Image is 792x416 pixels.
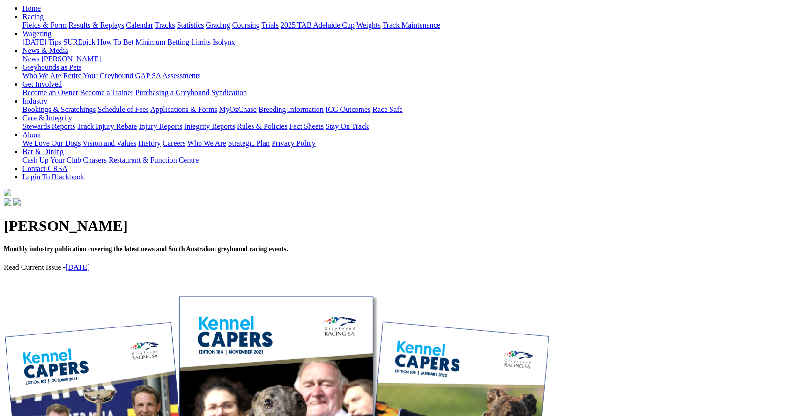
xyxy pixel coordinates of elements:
a: Bar & Dining [22,148,64,156]
a: Become an Owner [22,89,78,97]
a: Weights [356,21,381,29]
a: Careers [163,139,185,147]
a: How To Bet [97,38,134,46]
div: News & Media [22,55,788,63]
a: Statistics [177,21,204,29]
a: Purchasing a Greyhound [135,89,209,97]
a: Home [22,4,41,12]
a: Tracks [155,21,175,29]
a: We Love Our Dogs [22,139,81,147]
a: Chasers Restaurant & Function Centre [83,156,199,164]
a: Rules & Policies [237,122,288,130]
a: Racing [22,13,44,21]
a: SUREpick [63,38,95,46]
img: facebook.svg [4,198,11,206]
div: Bar & Dining [22,156,788,164]
a: [DATE] [66,263,90,271]
a: Get Involved [22,80,62,88]
a: MyOzChase [219,105,257,113]
div: Get Involved [22,89,788,97]
a: Track Maintenance [383,21,440,29]
a: Injury Reports [139,122,182,130]
a: [DATE] Tips [22,38,61,46]
a: Syndication [211,89,247,97]
a: Login To Blackbook [22,173,84,181]
h1: [PERSON_NAME] [4,217,788,235]
a: Stay On Track [326,122,369,130]
p: Read Current Issue - [4,263,788,272]
a: Privacy Policy [272,139,316,147]
div: Industry [22,105,788,114]
a: Contact GRSA [22,164,67,172]
a: Fact Sheets [289,122,324,130]
a: Calendar [126,21,153,29]
div: Care & Integrity [22,122,788,131]
a: Grading [206,21,230,29]
a: News & Media [22,46,68,54]
a: Greyhounds as Pets [22,63,81,71]
div: Racing [22,21,788,30]
a: News [22,55,39,63]
a: Breeding Information [259,105,324,113]
a: Stewards Reports [22,122,75,130]
div: About [22,139,788,148]
a: Strategic Plan [228,139,270,147]
img: logo-grsa-white.png [4,189,11,196]
div: Greyhounds as Pets [22,72,788,80]
a: 2025 TAB Adelaide Cup [281,21,355,29]
a: Schedule of Fees [97,105,148,113]
a: Vision and Values [82,139,136,147]
img: twitter.svg [13,198,21,206]
a: Integrity Reports [184,122,235,130]
a: Become a Trainer [80,89,133,97]
a: Care & Integrity [22,114,72,122]
a: Trials [261,21,279,29]
a: Applications & Forms [150,105,217,113]
a: Who We Are [22,72,61,80]
a: Track Injury Rebate [77,122,137,130]
a: Industry [22,97,47,105]
a: Bookings & Scratchings [22,105,96,113]
div: Wagering [22,38,788,46]
a: Cash Up Your Club [22,156,81,164]
a: Coursing [232,21,260,29]
a: ICG Outcomes [326,105,370,113]
a: Isolynx [213,38,235,46]
a: Who We Are [187,139,226,147]
a: Fields & Form [22,21,67,29]
a: GAP SA Assessments [135,72,201,80]
a: Retire Your Greyhound [63,72,133,80]
span: Monthly industry publication covering the latest news and South Australian greyhound racing events. [4,245,288,253]
a: About [22,131,41,139]
a: Race Safe [372,105,402,113]
a: Results & Replays [68,21,124,29]
a: Wagering [22,30,52,37]
a: [PERSON_NAME] [41,55,101,63]
a: History [138,139,161,147]
a: Minimum Betting Limits [135,38,211,46]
